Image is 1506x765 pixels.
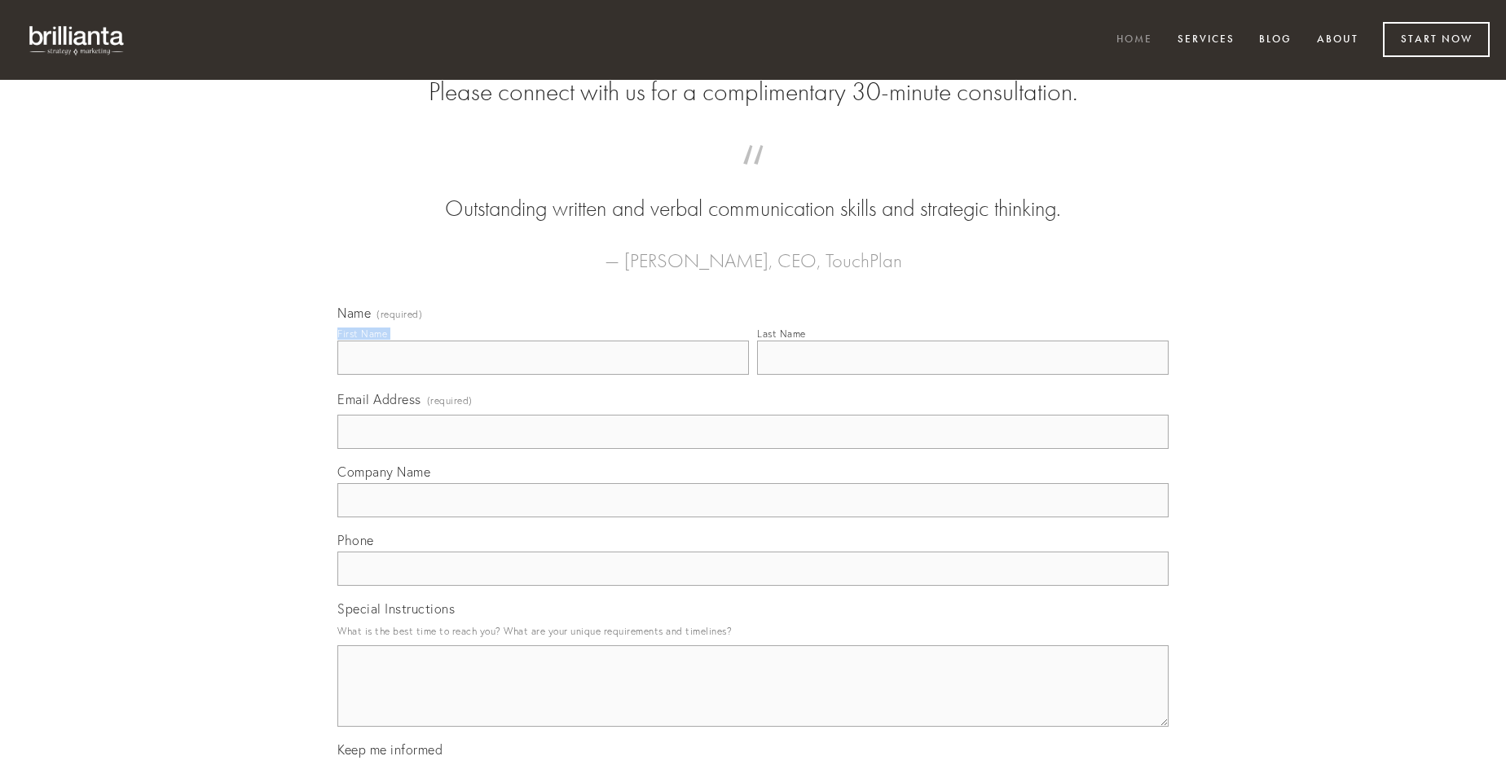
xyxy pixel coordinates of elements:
[363,161,1143,193] span: “
[16,16,139,64] img: brillianta - research, strategy, marketing
[337,305,371,321] span: Name
[376,310,422,319] span: (required)
[1248,27,1302,54] a: Blog
[363,225,1143,277] figcaption: — [PERSON_NAME], CEO, TouchPlan
[337,77,1169,108] h2: Please connect with us for a complimentary 30-minute consultation.
[427,389,473,411] span: (required)
[337,328,387,340] div: First Name
[1383,22,1490,57] a: Start Now
[337,741,443,758] span: Keep me informed
[757,328,806,340] div: Last Name
[337,620,1169,642] p: What is the best time to reach you? What are your unique requirements and timelines?
[363,161,1143,225] blockquote: Outstanding written and verbal communication skills and strategic thinking.
[1167,27,1245,54] a: Services
[1306,27,1369,54] a: About
[337,464,430,480] span: Company Name
[337,600,455,617] span: Special Instructions
[337,532,374,548] span: Phone
[337,391,421,407] span: Email Address
[1106,27,1163,54] a: Home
